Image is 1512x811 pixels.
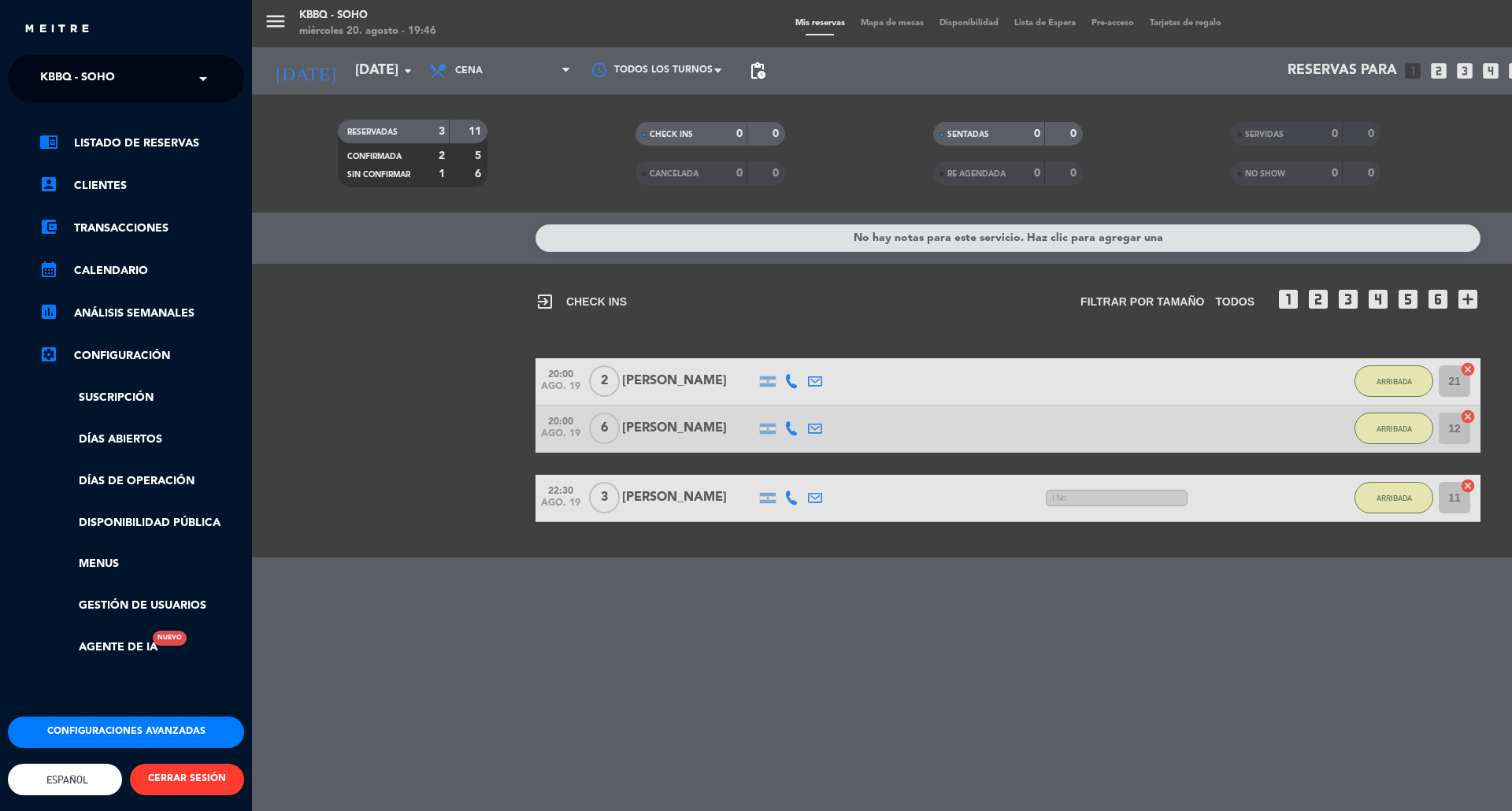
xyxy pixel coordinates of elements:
span: pending_actions [748,61,767,80]
a: account_boxClientes [39,176,244,195]
a: chrome_reader_modeListado de Reservas [39,134,244,153]
i: account_box [39,175,58,194]
a: Agente de IANuevo [39,639,157,657]
i: settings_applications [39,345,58,364]
button: Configuraciones avanzadas [8,717,244,748]
a: assessmentANÁLISIS SEMANALES [39,304,244,323]
a: Días abiertos [39,431,244,449]
a: Gestión de usuarios [39,597,244,615]
a: Configuración [39,346,244,365]
span: Español [43,774,88,786]
button: CERRAR SESIÓN [130,764,244,795]
a: account_balance_walletTransacciones [39,219,244,238]
i: account_balance_wallet [39,217,58,236]
div: Nuevo [153,631,187,646]
i: calendar_month [39,260,58,279]
i: assessment [39,302,58,321]
span: Kbbq - Soho [40,62,115,95]
a: Menus [39,555,244,573]
i: chrome_reader_mode [39,132,58,151]
img: MEITRE [24,24,91,35]
a: calendar_monthCalendario [39,261,244,280]
a: Disponibilidad pública [39,514,244,532]
a: Días de Operación [39,472,244,491]
a: Suscripción [39,389,244,407]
